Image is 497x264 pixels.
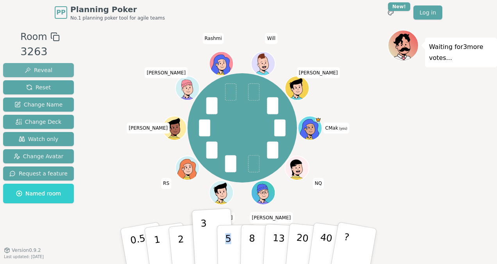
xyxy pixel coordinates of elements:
[20,44,59,60] div: 3263
[297,67,340,78] span: Click to change your name
[429,42,493,63] p: Waiting for 3 more votes...
[299,117,321,139] button: Click to change your avatar
[9,170,68,177] span: Request a feature
[20,30,47,44] span: Room
[161,178,171,189] span: Click to change your name
[25,66,52,74] span: Reveal
[70,15,165,21] span: No.1 planning poker tool for agile teams
[3,149,74,163] button: Change Avatar
[4,255,44,259] span: Last updated: [DATE]
[19,135,59,143] span: Watch only
[3,115,74,129] button: Change Deck
[3,184,74,203] button: Named room
[127,123,170,134] span: Click to change your name
[384,5,398,20] button: New!
[388,2,410,11] div: New!
[16,118,61,126] span: Change Deck
[55,4,165,21] a: PPPlanning PokerNo.1 planning poker tool for agile teams
[16,190,61,197] span: Named room
[145,67,188,78] span: Click to change your name
[3,80,74,94] button: Reset
[3,63,74,77] button: Reveal
[3,166,74,181] button: Request a feature
[14,101,63,108] span: Change Name
[250,212,293,223] span: Click to change your name
[413,5,442,20] a: Log in
[192,212,235,223] span: Click to change your name
[313,178,324,189] span: Click to change your name
[202,33,223,44] span: Click to change your name
[323,123,349,134] span: Click to change your name
[315,117,321,123] span: CMak is the host
[70,4,165,15] span: Planning Poker
[56,8,65,17] span: PP
[4,247,41,253] button: Version0.9.2
[3,132,74,146] button: Watch only
[338,127,347,130] span: (you)
[265,33,278,44] span: Click to change your name
[3,98,74,112] button: Change Name
[200,218,209,260] p: 3
[12,247,41,253] span: Version 0.9.2
[14,152,64,160] span: Change Avatar
[26,83,51,91] span: Reset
